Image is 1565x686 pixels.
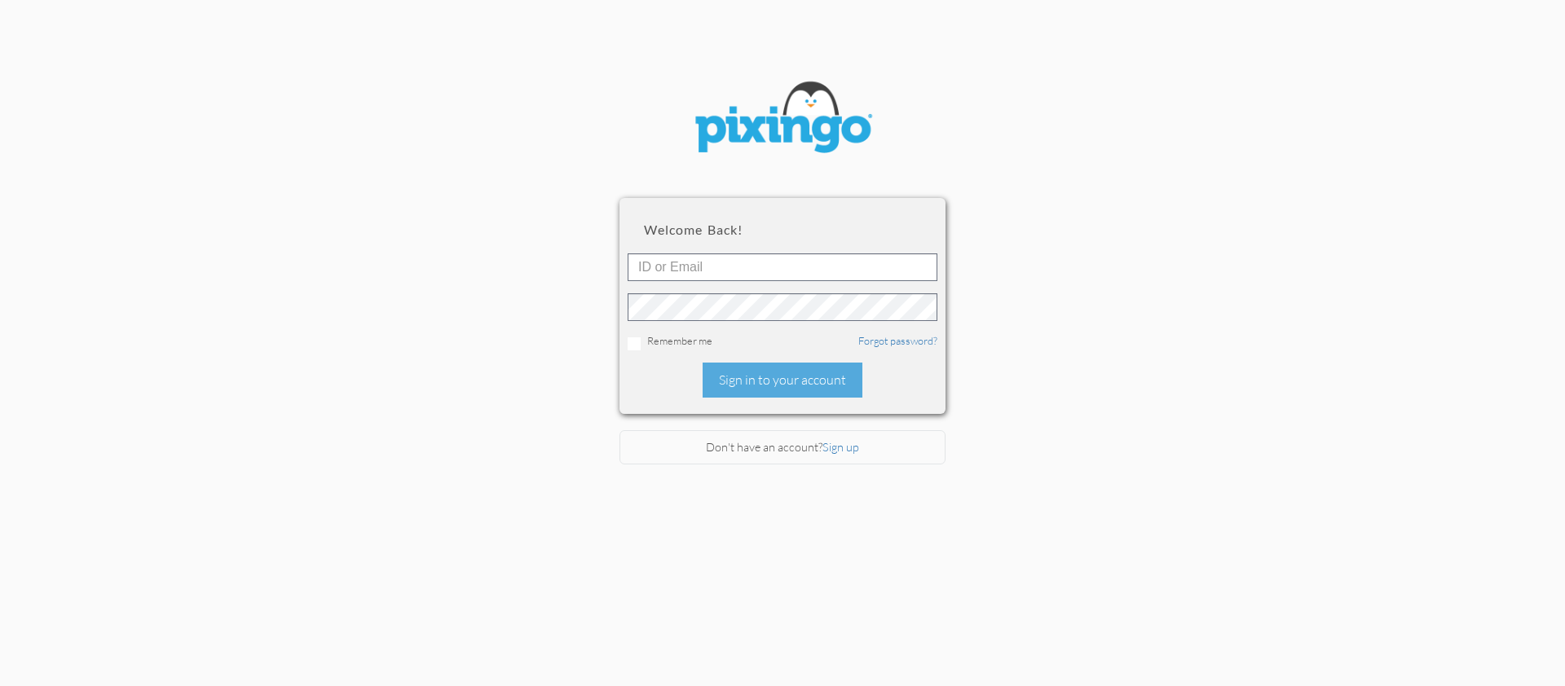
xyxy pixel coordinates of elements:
[619,430,946,465] div: Don't have an account?
[822,440,859,454] a: Sign up
[628,333,937,350] div: Remember me
[644,222,921,237] h2: Welcome back!
[858,334,937,347] a: Forgot password?
[685,73,880,165] img: pixingo logo
[628,253,937,281] input: ID or Email
[703,363,862,398] div: Sign in to your account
